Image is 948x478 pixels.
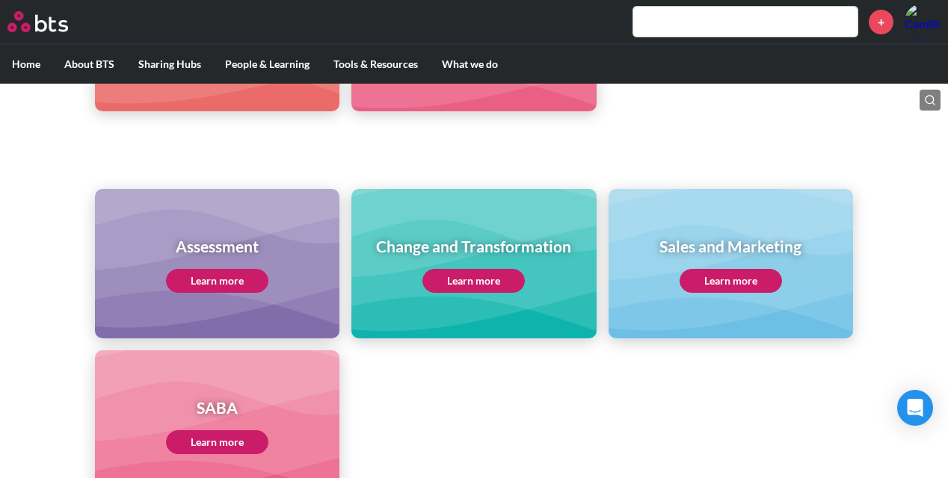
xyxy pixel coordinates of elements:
[905,4,941,40] img: Camilla Giovagnoli
[213,45,321,84] label: People & Learning
[376,235,571,257] h1: Change and Transformation
[166,430,268,454] a: Learn more
[422,269,525,293] a: Learn more
[869,10,893,34] a: +
[166,235,268,257] h1: Assessment
[680,269,782,293] a: Learn more
[897,390,933,426] div: Open Intercom Messenger
[321,45,430,84] label: Tools & Resources
[7,11,96,32] a: Go home
[905,4,941,40] a: Profile
[166,269,268,293] a: Learn more
[166,397,268,418] h1: SABA
[7,11,68,32] img: BTS Logo
[52,45,126,84] label: About BTS
[126,45,213,84] label: Sharing Hubs
[659,235,801,257] h1: Sales and Marketing
[430,45,510,84] label: What we do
